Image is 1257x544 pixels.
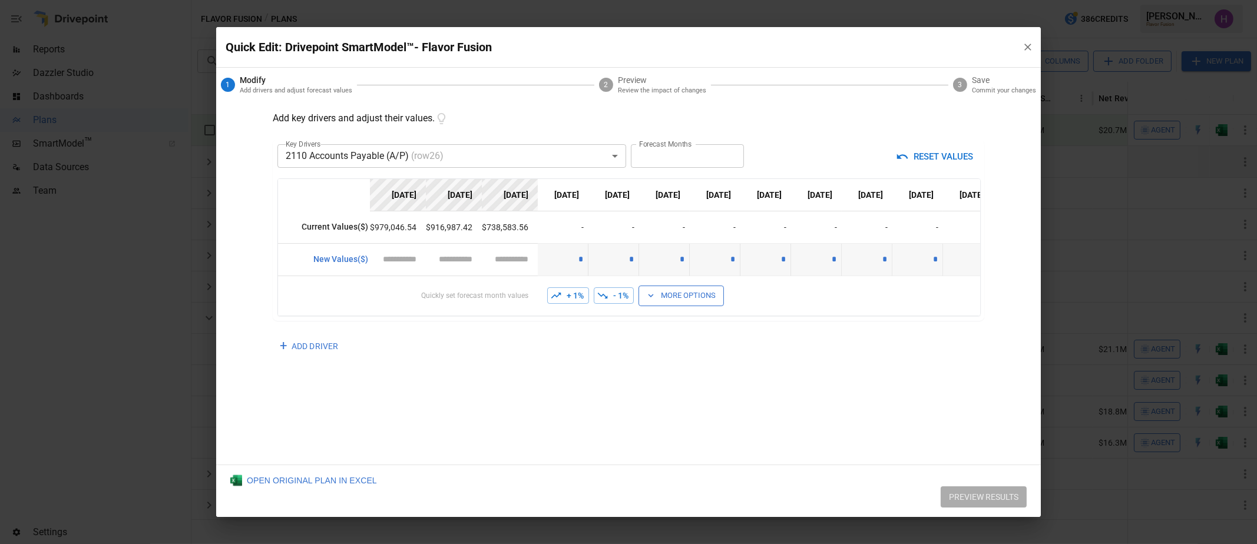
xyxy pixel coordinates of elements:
[588,179,639,211] th: [DATE]
[482,179,538,211] th: [DATE]
[892,144,980,169] button: RESET VALUES
[277,144,626,168] div: 2110 Accounts Payable (A/P)
[240,74,352,86] span: Modify
[287,253,370,266] p: New Values ($)
[273,102,448,135] p: Add key drivers and adjust their values.
[287,290,528,301] p: Quickly set forecast month values
[639,286,724,306] button: More Options
[230,475,377,486] div: OPEN ORIGINAL PLAN IN EXCEL
[842,211,892,244] td: -
[547,287,589,304] button: + 1%
[958,81,962,89] text: 3
[230,475,242,486] img: Excel
[639,139,692,149] label: Forecast Months
[618,86,706,96] p: Review the impact of changes
[740,211,791,244] td: -
[370,211,426,244] td: $979,046.54
[273,330,348,363] button: ADD DRIVER
[842,179,892,211] th: [DATE]
[370,179,426,211] th: [DATE]
[240,86,352,96] p: Add drivers and adjust forecast values
[690,211,740,244] td: -
[690,179,740,211] th: [DATE]
[280,335,287,358] span: +
[426,179,482,211] th: [DATE]
[791,179,842,211] th: [DATE]
[972,86,1036,96] p: Commit your changes
[594,287,634,304] button: - 1%
[538,211,588,244] td: -
[972,74,1036,86] span: Save
[482,211,538,244] td: $738,583.56
[286,139,320,149] label: Key Drivers
[588,211,639,244] td: -
[943,179,994,211] th: [DATE]
[941,486,1027,507] button: PREVIEW RESULTS
[740,179,791,211] th: [DATE]
[411,150,444,161] span: (row 26 )
[226,38,1013,57] p: Quick Edit: Drivepoint SmartModel™- Flavor Fusion
[892,211,943,244] td: -
[226,81,230,89] text: 1
[639,211,690,244] td: -
[943,211,994,244] td: -
[426,211,482,244] td: $916,987.42
[618,74,706,86] span: Preview
[604,81,608,89] text: 2
[639,179,690,211] th: [DATE]
[892,179,943,211] th: [DATE]
[791,211,842,244] td: -
[287,221,370,233] p: Current Values ($)
[538,179,588,211] th: [DATE]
